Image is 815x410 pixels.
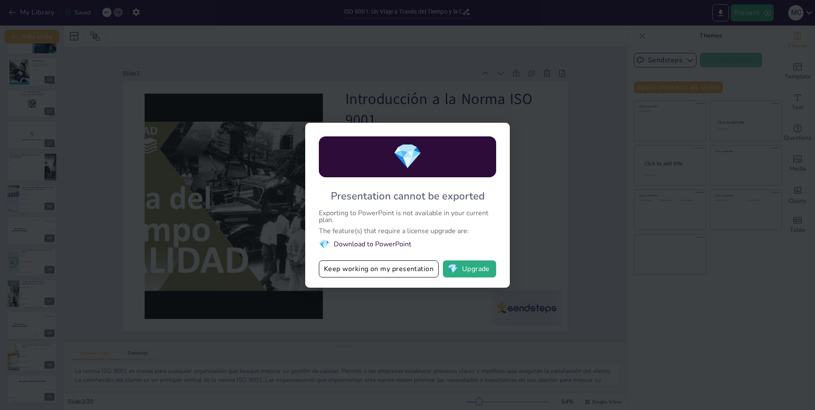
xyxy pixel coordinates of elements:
[319,210,496,223] div: Exporting to PowerPoint is not available in your current plan.
[319,228,496,234] div: The feature(s) that require a license upgrade are:
[448,265,458,273] span: diamond
[331,189,485,203] div: Presentation cannot be exported
[319,239,329,250] span: diamond
[393,140,422,173] span: diamond
[319,239,496,250] li: Download to PowerPoint
[319,260,439,277] button: Keep working on my presentation
[443,260,496,277] button: diamondUpgrade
